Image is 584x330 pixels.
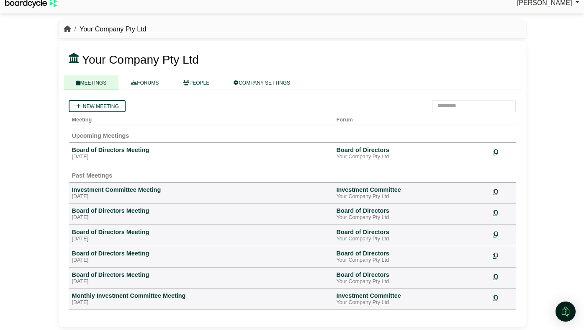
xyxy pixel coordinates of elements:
[337,207,486,221] a: Board of Directors Your Company Pty Ltd
[72,146,330,160] a: Board of Directors Meeting [DATE]
[72,193,330,200] div: [DATE]
[337,278,486,285] div: Your Company Pty Ltd
[337,250,486,264] a: Board of Directors Your Company Pty Ltd
[337,193,486,200] div: Your Company Pty Ltd
[64,75,119,90] a: MEETINGS
[337,236,486,242] div: Your Company Pty Ltd
[337,271,486,278] div: Board of Directors
[72,292,330,299] div: Monthly Investment Committee Meeting
[118,75,171,90] a: FORUMS
[72,292,330,306] a: Monthly Investment Committee Meeting [DATE]
[337,271,486,285] a: Board of Directors Your Company Pty Ltd
[337,186,486,193] div: Investment Committee
[72,146,330,154] div: Board of Directors Meeting
[337,250,486,257] div: Board of Directors
[333,112,489,124] th: Forum
[556,302,576,322] div: Open Intercom Messenger
[69,124,516,142] td: Upcoming Meetings
[337,292,486,306] a: Investment Committee Your Company Pty Ltd
[493,271,512,282] div: Make a copy
[72,271,330,285] a: Board of Directors Meeting [DATE]
[493,186,512,197] div: Make a copy
[337,299,486,306] div: Your Company Pty Ltd
[72,186,330,193] div: Investment Committee Meeting
[493,250,512,261] div: Make a copy
[69,100,126,112] a: New meeting
[72,207,330,214] div: Board of Directors Meeting
[72,207,330,221] a: Board of Directors Meeting [DATE]
[72,250,330,257] div: Board of Directors Meeting
[337,257,486,264] div: Your Company Pty Ltd
[493,207,512,218] div: Make a copy
[337,146,486,154] div: Board of Directors
[72,257,330,264] div: [DATE]
[493,292,512,303] div: Make a copy
[72,228,330,236] div: Board of Directors Meeting
[72,250,330,264] a: Board of Directors Meeting [DATE]
[337,146,486,160] a: Board of Directors Your Company Pty Ltd
[72,271,330,278] div: Board of Directors Meeting
[337,228,486,242] a: Board of Directors Your Company Pty Ltd
[337,154,486,160] div: Your Company Pty Ltd
[72,228,330,242] a: Board of Directors Meeting [DATE]
[72,299,330,306] div: [DATE]
[72,186,330,200] a: Investment Committee Meeting [DATE]
[221,75,302,90] a: COMPANY SETTINGS
[337,214,486,221] div: Your Company Pty Ltd
[71,24,147,35] li: Your Company Pty Ltd
[171,75,221,90] a: PEOPLE
[337,186,486,200] a: Investment Committee Your Company Pty Ltd
[69,164,516,182] td: Past Meetings
[82,53,199,66] span: Your Company Pty Ltd
[493,146,512,157] div: Make a copy
[337,207,486,214] div: Board of Directors
[72,214,330,221] div: [DATE]
[72,278,330,285] div: [DATE]
[69,112,333,124] th: Meeting
[493,228,512,240] div: Make a copy
[337,228,486,236] div: Board of Directors
[72,236,330,242] div: [DATE]
[337,292,486,299] div: Investment Committee
[64,24,147,35] nav: breadcrumb
[72,154,330,160] div: [DATE]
